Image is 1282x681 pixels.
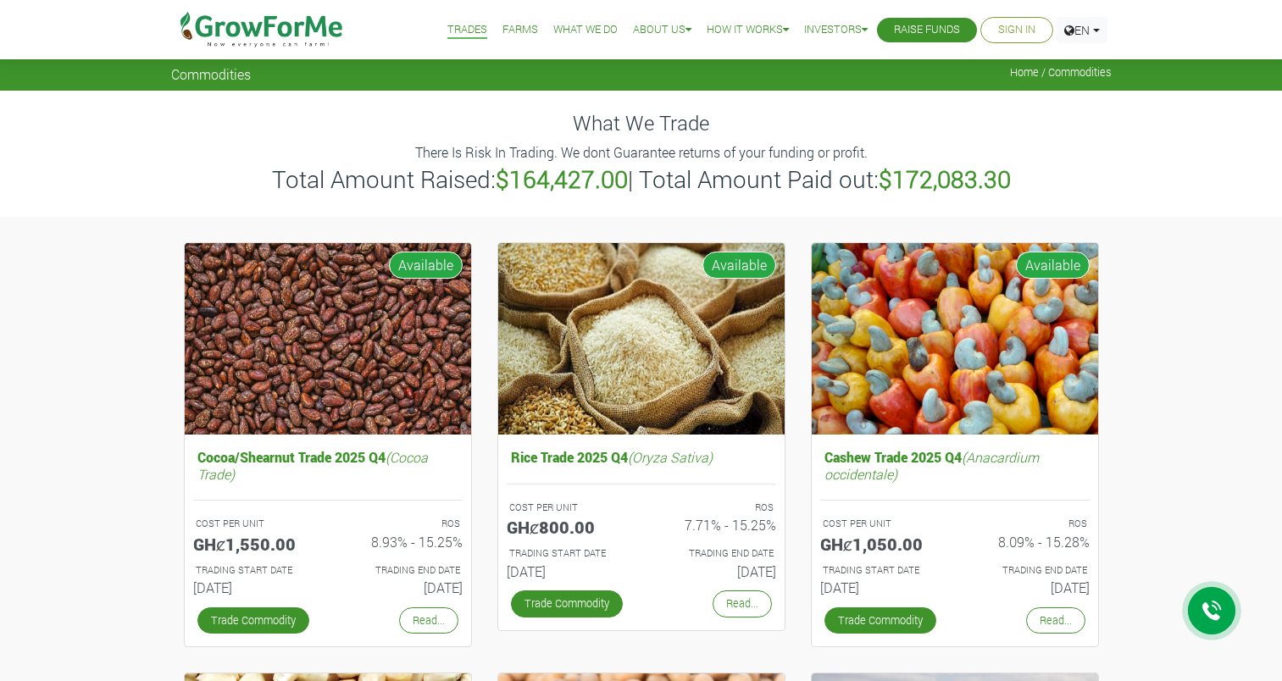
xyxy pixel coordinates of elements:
[702,252,776,279] span: Available
[998,21,1035,39] a: Sign In
[507,445,776,586] a: Rice Trade 2025 Q4(Oryza Sativa) COST PER UNIT GHȼ800.00 ROS 7.71% - 15.25% TRADING START DATE [D...
[824,448,1039,482] i: (Anacardium occidentale)
[171,66,251,82] span: Commodities
[657,501,774,515] p: ROS
[197,448,428,482] i: (Cocoa Trade)
[343,517,460,531] p: ROS
[507,563,629,579] h6: [DATE]
[820,445,1090,485] h5: Cashew Trade 2025 Q4
[509,546,626,561] p: Estimated Trading Start Date
[447,21,487,39] a: Trades
[193,534,315,554] h5: GHȼ1,550.00
[628,448,713,466] i: (Oryza Sativa)
[399,607,458,634] a: Read...
[185,243,471,435] img: growforme image
[894,21,960,39] a: Raise Funds
[820,445,1090,602] a: Cashew Trade 2025 Q4(Anacardium occidentale) COST PER UNIT GHȼ1,050.00 ROS 8.09% - 15.28% TRADING...
[502,21,538,39] a: Farms
[654,563,776,579] h6: [DATE]
[174,165,1109,194] h3: Total Amount Raised: | Total Amount Paid out:
[509,501,626,515] p: COST PER UNIT
[970,563,1087,578] p: Estimated Trading End Date
[812,243,1098,435] img: growforme image
[389,252,463,279] span: Available
[633,21,691,39] a: About Us
[823,563,940,578] p: Estimated Trading Start Date
[1010,66,1112,79] span: Home / Commodities
[713,590,772,617] a: Read...
[507,445,776,469] h5: Rice Trade 2025 Q4
[174,142,1109,163] p: There Is Risk In Trading. We dont Guarantee returns of your funding or profit.
[196,563,313,578] p: Estimated Trading Start Date
[804,21,868,39] a: Investors
[193,445,463,485] h5: Cocoa/Shearnut Trade 2025 Q4
[171,111,1112,136] h4: What We Trade
[1026,607,1085,634] a: Read...
[820,534,942,554] h5: GHȼ1,050.00
[496,163,628,195] b: $164,427.00
[193,579,315,595] h6: [DATE]
[507,517,629,537] h5: GHȼ800.00
[1057,17,1107,43] a: EN
[498,243,785,435] img: growforme image
[879,163,1011,195] b: $172,083.30
[511,590,623,617] a: Trade Commodity
[341,534,463,550] h6: 8.93% - 15.25%
[553,21,618,39] a: What We Do
[657,546,774,561] p: Estimated Trading End Date
[341,579,463,595] h6: [DATE]
[193,445,463,602] a: Cocoa/Shearnut Trade 2025 Q4(Cocoa Trade) COST PER UNIT GHȼ1,550.00 ROS 8.93% - 15.25% TRADING ST...
[197,607,309,634] a: Trade Commodity
[343,563,460,578] p: Estimated Trading End Date
[1016,252,1090,279] span: Available
[820,579,942,595] h6: [DATE]
[823,517,940,531] p: COST PER UNIT
[824,607,936,634] a: Trade Commodity
[970,517,1087,531] p: ROS
[196,517,313,531] p: COST PER UNIT
[654,517,776,533] h6: 7.71% - 15.25%
[968,579,1090,595] h6: [DATE]
[707,21,789,39] a: How it Works
[968,534,1090,550] h6: 8.09% - 15.28%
